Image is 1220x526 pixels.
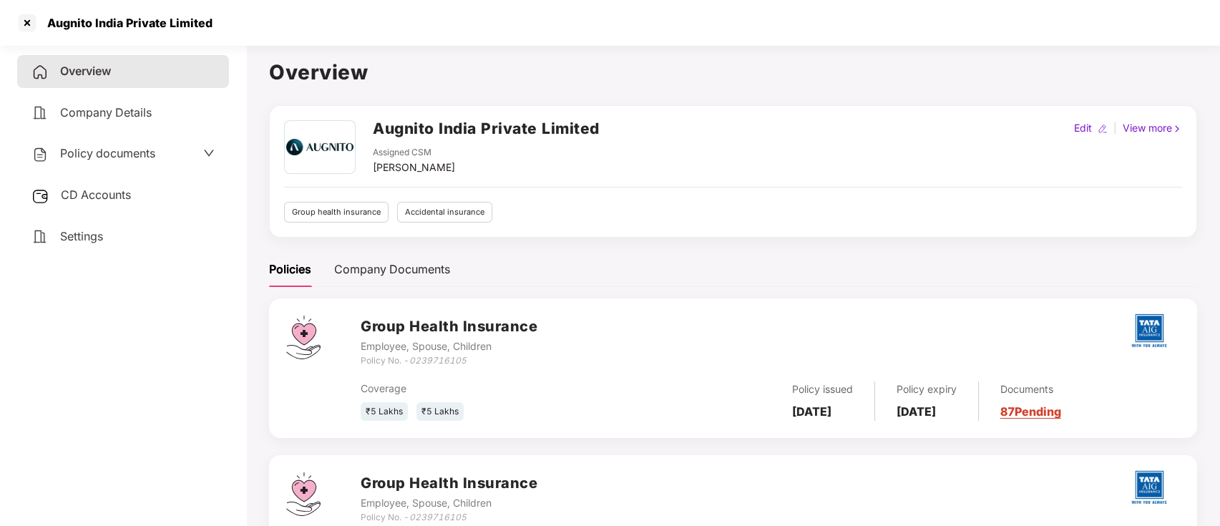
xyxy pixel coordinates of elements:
[1000,404,1061,419] a: 87 Pending
[334,260,450,278] div: Company Documents
[203,147,215,159] span: down
[361,354,537,368] div: Policy No. -
[397,202,492,223] div: Accidental insurance
[31,146,49,163] img: svg+xml;base64,PHN2ZyB4bWxucz0iaHR0cDovL3d3dy53My5vcmcvMjAwMC9zdmciIHdpZHRoPSIyNCIgaGVpZ2h0PSIyNC...
[1124,462,1174,512] img: tatag.png
[60,229,103,243] span: Settings
[269,57,1197,88] h1: Overview
[1098,124,1108,134] img: editIcon
[792,404,831,419] b: [DATE]
[286,121,353,173] img: Augnito%20Logotype%20with%20logomark-8.png
[39,16,213,30] div: Augnito India Private Limited
[409,512,467,522] i: 0239716105
[1000,381,1061,397] div: Documents
[31,104,49,122] img: svg+xml;base64,PHN2ZyB4bWxucz0iaHR0cDovL3d3dy53My5vcmcvMjAwMC9zdmciIHdpZHRoPSIyNCIgaGVpZ2h0PSIyNC...
[373,117,600,140] h2: Augnito India Private Limited
[361,381,634,396] div: Coverage
[1172,124,1182,134] img: rightIcon
[286,472,321,516] img: svg+xml;base64,PHN2ZyB4bWxucz0iaHR0cDovL3d3dy53My5vcmcvMjAwMC9zdmciIHdpZHRoPSI0Ny43MTQiIGhlaWdodD...
[409,355,467,366] i: 0239716105
[61,187,131,202] span: CD Accounts
[897,381,957,397] div: Policy expiry
[286,316,321,359] img: svg+xml;base64,PHN2ZyB4bWxucz0iaHR0cDovL3d3dy53My5vcmcvMjAwMC9zdmciIHdpZHRoPSI0Ny43MTQiIGhlaWdodD...
[373,160,455,175] div: [PERSON_NAME]
[792,381,853,397] div: Policy issued
[373,146,455,160] div: Assigned CSM
[60,64,111,78] span: Overview
[269,260,311,278] div: Policies
[60,146,155,160] span: Policy documents
[1071,120,1095,136] div: Edit
[1120,120,1185,136] div: View more
[60,105,152,120] span: Company Details
[361,402,408,422] div: ₹5 Lakhs
[1111,120,1120,136] div: |
[31,228,49,245] img: svg+xml;base64,PHN2ZyB4bWxucz0iaHR0cDovL3d3dy53My5vcmcvMjAwMC9zdmciIHdpZHRoPSIyNCIgaGVpZ2h0PSIyNC...
[361,495,537,511] div: Employee, Spouse, Children
[31,64,49,81] img: svg+xml;base64,PHN2ZyB4bWxucz0iaHR0cDovL3d3dy53My5vcmcvMjAwMC9zdmciIHdpZHRoPSIyNCIgaGVpZ2h0PSIyNC...
[897,404,936,419] b: [DATE]
[1124,306,1174,356] img: tatag.png
[361,339,537,354] div: Employee, Spouse, Children
[31,187,49,205] img: svg+xml;base64,PHN2ZyB3aWR0aD0iMjUiIGhlaWdodD0iMjQiIHZpZXdCb3g9IjAgMCAyNSAyNCIgZmlsbD0ibm9uZSIgeG...
[361,472,537,495] h3: Group Health Insurance
[284,202,389,223] div: Group health insurance
[416,402,464,422] div: ₹5 Lakhs
[361,316,537,338] h3: Group Health Insurance
[361,511,537,525] div: Policy No. -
